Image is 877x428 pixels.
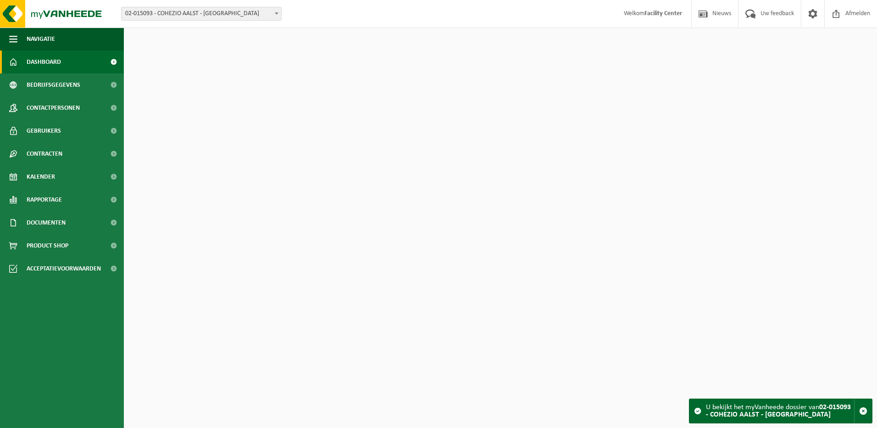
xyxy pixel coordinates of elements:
[27,142,62,165] span: Contracten
[27,119,61,142] span: Gebruikers
[706,404,851,418] strong: 02-015093 - COHEZIO AALST - [GEOGRAPHIC_DATA]
[706,399,854,423] div: U bekijkt het myVanheede dossier van
[27,234,68,257] span: Product Shop
[27,28,55,51] span: Navigatie
[644,10,682,17] strong: Facility Center
[27,73,80,96] span: Bedrijfsgegevens
[27,96,80,119] span: Contactpersonen
[27,51,61,73] span: Dashboard
[27,188,62,211] span: Rapportage
[27,165,55,188] span: Kalender
[27,257,101,280] span: Acceptatievoorwaarden
[27,211,66,234] span: Documenten
[121,7,282,21] span: 02-015093 - COHEZIO AALST - EREMBODEGEM
[122,7,281,20] span: 02-015093 - COHEZIO AALST - EREMBODEGEM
